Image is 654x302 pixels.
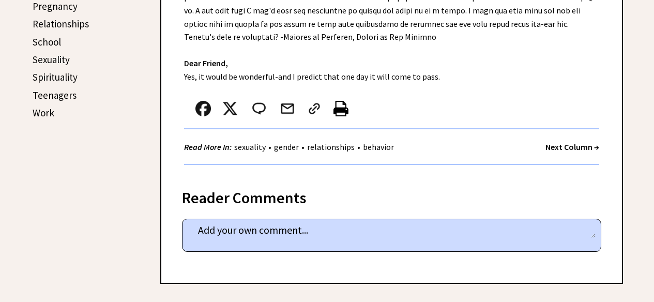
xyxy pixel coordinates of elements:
[195,101,211,116] img: facebook.png
[222,101,238,116] img: x_small.png
[184,141,397,154] div: • • •
[33,36,61,48] a: School
[280,101,295,116] img: mail.png
[33,71,78,83] a: Spirituality
[33,89,77,101] a: Teenagers
[271,142,301,152] a: gender
[182,187,601,203] div: Reader Comments
[305,142,357,152] a: relationships
[250,101,268,116] img: message_round%202.png
[360,142,397,152] a: behavior
[184,142,232,152] strong: Read More In:
[33,53,70,66] a: Sexuality
[232,142,268,152] a: sexuality
[184,58,228,68] strong: Dear Friend,
[307,101,322,116] img: link_02.png
[33,18,89,30] a: Relationships
[545,142,599,152] a: Next Column →
[33,107,54,119] a: Work
[333,101,348,116] img: printer%20icon.png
